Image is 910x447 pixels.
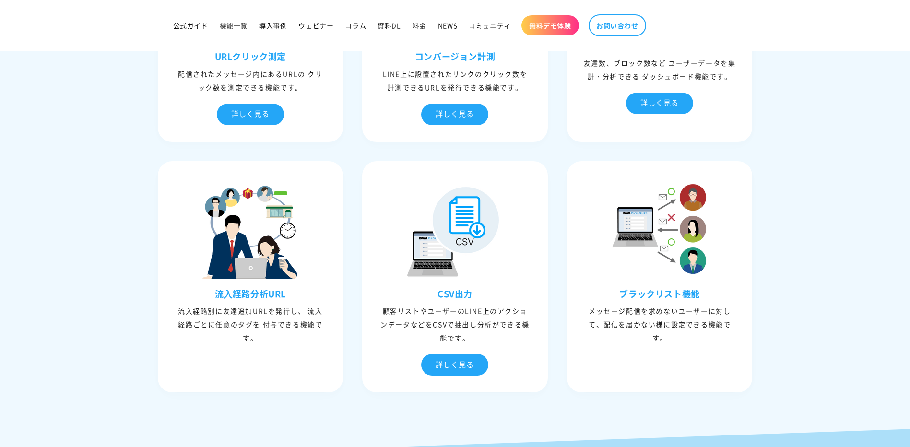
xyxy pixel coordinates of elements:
[339,15,372,35] a: コラム
[612,183,708,279] img: ブラックリスト機能
[626,93,693,114] div: 詳しく見る
[407,183,503,279] img: CSV出力
[167,15,214,35] a: 公式ガイド
[521,15,579,35] a: 無料デモ体験
[220,21,248,30] span: 機能一覧
[253,15,293,35] a: 導入事例
[217,104,284,125] div: 詳しく見る
[160,67,341,94] div: 配信されたメッセージ内にあるURLの クリック数を測定できる機能です。
[569,288,750,299] h3: ブラックリスト機能
[160,288,341,299] h3: 流⼊経路分析URL
[569,304,750,344] div: メッセージ配信を求めないユーザーに対して、配信を届かない様に設定できる機能です。
[596,21,638,30] span: お問い合わせ
[438,21,457,30] span: NEWS
[298,21,333,30] span: ウェビナー
[365,288,545,299] h3: CSV出力
[407,15,432,35] a: 料金
[160,51,341,62] h3: URLクリック測定
[293,15,339,35] a: ウェビナー
[345,21,366,30] span: コラム
[372,15,406,35] a: 資料DL
[463,15,517,35] a: コミュニティ
[365,67,545,94] div: LINE上に設置されたリンクのクリック数を計測できるURLを発行できる機能です。
[259,21,287,30] span: 導入事例
[173,21,208,30] span: 公式ガイド
[529,21,571,30] span: 無料デモ体験
[421,104,488,125] div: 詳しく見る
[589,14,646,36] a: お問い合わせ
[469,21,511,30] span: コミュニティ
[569,56,750,83] div: 友達数、ブロック数など ユーザーデータを集計・分析できる ダッシュボード機能です。
[365,51,545,62] h3: コンバージョン計測
[202,183,298,279] img: 流⼊経路分析URL
[413,21,426,30] span: 料金
[432,15,463,35] a: NEWS
[160,304,341,344] div: 流⼊経路別に友達追加URLを発⾏し、 流⼊経路ごとに任意のタグを 付与できる機能です。
[214,15,253,35] a: 機能一覧
[365,304,545,344] div: 顧客リストやユーザーのLINE上のアクションデータなどをCSVで抽出し分析ができる機能です。
[421,354,488,376] div: 詳しく見る
[378,21,401,30] span: 資料DL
